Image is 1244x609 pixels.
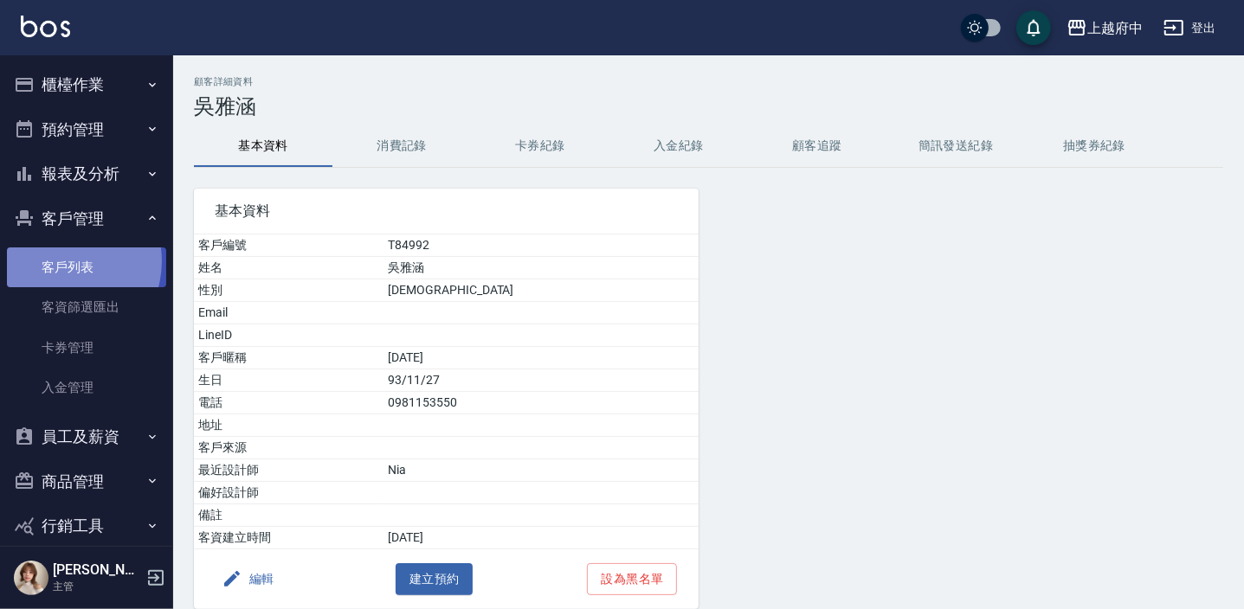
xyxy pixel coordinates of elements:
td: 最近設計師 [194,459,384,482]
button: 基本資料 [194,125,332,167]
td: 地址 [194,414,384,437]
td: 性別 [194,279,384,302]
td: 電話 [194,392,384,414]
button: 商品管理 [7,459,166,504]
button: 顧客追蹤 [748,125,886,167]
td: 0981153550 [384,392,698,414]
td: T84992 [384,234,698,257]
img: Person [14,561,48,595]
button: 登出 [1157,12,1223,44]
button: 消費記錄 [332,125,471,167]
td: 備註 [194,504,384,527]
td: 偏好設計師 [194,482,384,504]
button: 卡券紀錄 [471,125,609,167]
td: [DEMOGRAPHIC_DATA] [384,279,698,302]
div: 上越府中 [1087,17,1143,39]
td: 客戶暱稱 [194,347,384,369]
button: 客戶管理 [7,196,166,241]
td: 姓名 [194,257,384,279]
td: 吳雅涵 [384,257,698,279]
td: 客資建立時間 [194,527,384,549]
td: Nia [384,459,698,482]
a: 客戶列表 [7,247,166,287]
button: 建立預約 [396,563,474,595]
button: 報表及分析 [7,151,166,196]
td: 客戶編號 [194,234,384,257]
button: 設為黑名單 [587,563,677,595]
td: 93/11/27 [384,369,698,392]
button: 預約管理 [7,107,166,152]
a: 客資篩選匯出 [7,287,166,327]
button: 編輯 [215,563,281,595]
button: 櫃檯作業 [7,62,166,107]
td: 客戶來源 [194,437,384,459]
a: 卡券管理 [7,328,166,368]
button: save [1016,10,1051,45]
button: 入金紀錄 [609,125,748,167]
button: 上越府中 [1060,10,1150,46]
button: 簡訊發送紀錄 [886,125,1025,167]
td: [DATE] [384,527,698,549]
h5: [PERSON_NAME] [53,561,141,579]
td: [DATE] [384,347,698,369]
p: 主管 [53,579,141,594]
h2: 顧客詳細資料 [194,76,1223,87]
button: 抽獎券紀錄 [1025,125,1163,167]
span: 基本資料 [215,202,678,220]
button: 員工及薪資 [7,414,166,459]
td: Email [194,302,384,324]
a: 入金管理 [7,368,166,407]
td: LineID [194,324,384,347]
h3: 吳雅涵 [194,94,1223,119]
img: Logo [21,16,70,37]
td: 生日 [194,369,384,392]
button: 行銷工具 [7,503,166,548]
